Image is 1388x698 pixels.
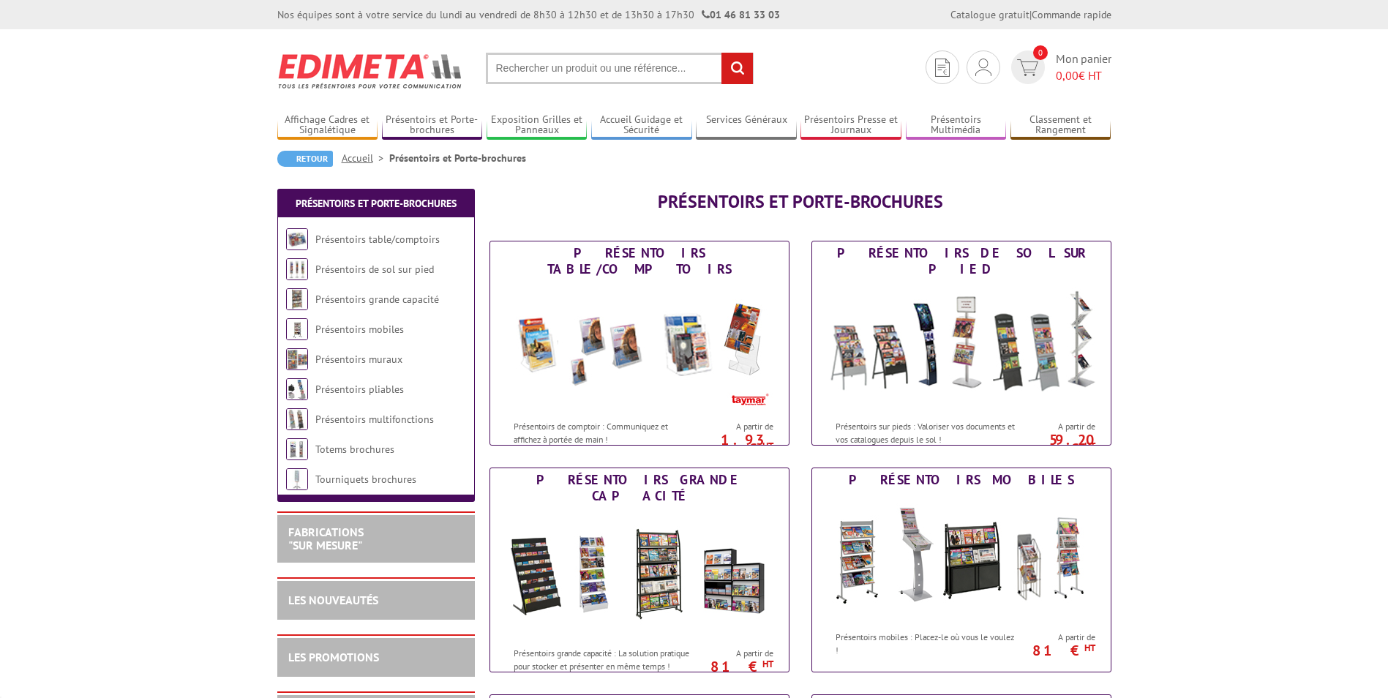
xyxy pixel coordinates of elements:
span: A partir de [1021,631,1095,643]
a: Catalogue gratuit [950,8,1029,21]
img: Présentoirs mobiles [826,492,1097,623]
a: Services Généraux [696,113,797,138]
p: Présentoirs sur pieds : Valoriser vos documents et vos catalogues depuis le sol ! [836,420,1017,445]
a: Retour [277,151,333,167]
a: FABRICATIONS"Sur Mesure" [288,525,364,552]
img: Présentoirs de sol sur pied [286,258,308,280]
a: Présentoirs mobiles [315,323,404,336]
p: 81 € [691,662,773,671]
a: Totems brochures [315,443,394,456]
sup: HT [762,658,773,670]
sup: HT [762,440,773,452]
h1: Présentoirs et Porte-brochures [489,192,1111,211]
div: Présentoirs table/comptoirs [494,245,785,277]
img: Edimeta [277,44,464,98]
input: Rechercher un produit ou une référence... [486,53,754,84]
a: Présentoirs de sol sur pied Présentoirs de sol sur pied Présentoirs sur pieds : Valoriser vos doc... [811,241,1111,446]
img: Présentoirs de sol sur pied [826,281,1097,413]
a: Commande rapide [1032,8,1111,21]
a: Présentoirs grande capacité [315,293,439,306]
a: devis rapide 0 Mon panier 0,00€ HT [1008,50,1111,84]
a: Présentoirs Presse et Journaux [800,113,901,138]
a: LES NOUVEAUTÉS [288,593,378,607]
li: Présentoirs et Porte-brochures [389,151,526,165]
a: Présentoirs multifonctions [315,413,434,426]
div: Présentoirs de sol sur pied [816,245,1107,277]
div: Présentoirs mobiles [816,472,1107,488]
a: Présentoirs table/comptoirs Présentoirs table/comptoirs Présentoirs de comptoir : Communiquez et ... [489,241,789,446]
p: 1.93 € [691,435,773,453]
span: A partir de [699,648,773,659]
a: Présentoirs grande capacité Présentoirs grande capacité Présentoirs grande capacité : La solution... [489,468,789,672]
img: Présentoirs mobiles [286,318,308,340]
a: Présentoirs et Porte-brochures [296,197,457,210]
sup: HT [1084,440,1095,452]
a: Affichage Cadres et Signalétique [277,113,378,138]
a: Présentoirs de sol sur pied [315,263,434,276]
a: Présentoirs pliables [315,383,404,396]
a: Présentoirs et Porte-brochures [382,113,483,138]
p: Présentoirs de comptoir : Communiquez et affichez à portée de main ! [514,420,695,445]
img: Tourniquets brochures [286,468,308,490]
a: Exposition Grilles et Panneaux [487,113,588,138]
p: Présentoirs grande capacité : La solution pratique pour stocker et présenter en même temps ! [514,647,695,672]
span: Mon panier [1056,50,1111,84]
a: Présentoirs table/comptoirs [315,233,440,246]
div: Nos équipes sont à votre service du lundi au vendredi de 8h30 à 12h30 et de 13h30 à 17h30 [277,7,780,22]
strong: 01 46 81 33 03 [702,8,780,21]
img: Présentoirs table/comptoirs [504,281,775,413]
a: Accueil [342,151,389,165]
a: Classement et Rangement [1010,113,1111,138]
div: | [950,7,1111,22]
a: Présentoirs muraux [315,353,402,366]
span: A partir de [699,421,773,432]
span: 0,00 [1056,68,1078,83]
img: Présentoirs grande capacité [504,508,775,639]
img: Présentoirs muraux [286,348,308,370]
img: Totems brochures [286,438,308,460]
a: LES PROMOTIONS [288,650,379,664]
span: 0 [1033,45,1048,60]
span: € HT [1056,67,1111,84]
img: Présentoirs table/comptoirs [286,228,308,250]
a: Présentoirs mobiles Présentoirs mobiles Présentoirs mobiles : Placez-le où vous le voulez ! A par... [811,468,1111,672]
img: Présentoirs pliables [286,378,308,400]
sup: HT [1084,642,1095,654]
img: Présentoirs grande capacité [286,288,308,310]
input: rechercher [721,53,753,84]
img: devis rapide [1017,59,1038,76]
img: devis rapide [935,59,950,77]
p: 59.20 € [1013,435,1095,453]
a: Accueil Guidage et Sécurité [591,113,692,138]
div: Présentoirs grande capacité [494,472,785,504]
a: Présentoirs Multimédia [906,113,1007,138]
img: Présentoirs multifonctions [286,408,308,430]
p: Présentoirs mobiles : Placez-le où vous le voulez ! [836,631,1017,656]
p: 81 € [1013,646,1095,655]
span: A partir de [1021,421,1095,432]
a: Tourniquets brochures [315,473,416,486]
img: devis rapide [975,59,991,76]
